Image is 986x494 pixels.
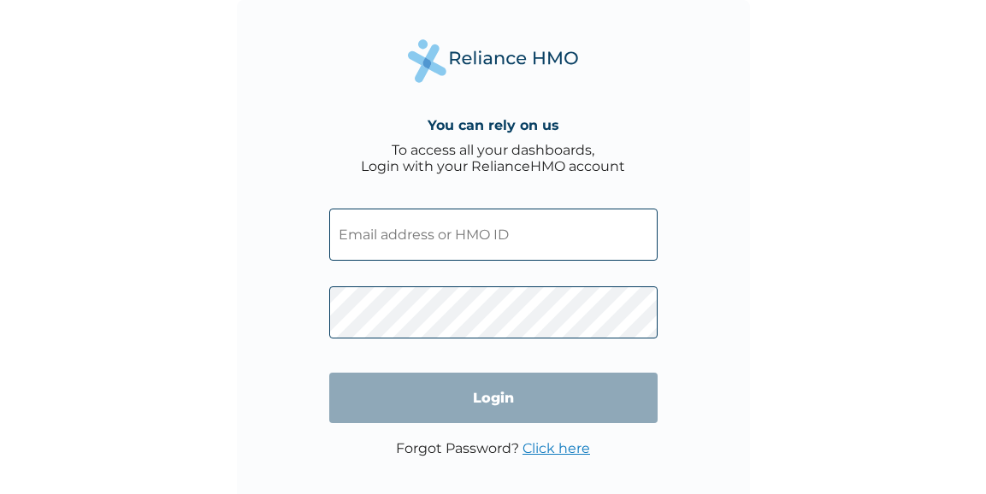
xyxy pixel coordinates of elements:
input: Login [329,373,658,423]
a: Click here [523,440,590,456]
div: To access all your dashboards, Login with your RelianceHMO account [361,142,625,174]
input: Email address or HMO ID [329,209,658,261]
p: Forgot Password? [396,440,590,456]
img: Reliance Health's Logo [408,39,579,83]
h4: You can rely on us [428,117,559,133]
